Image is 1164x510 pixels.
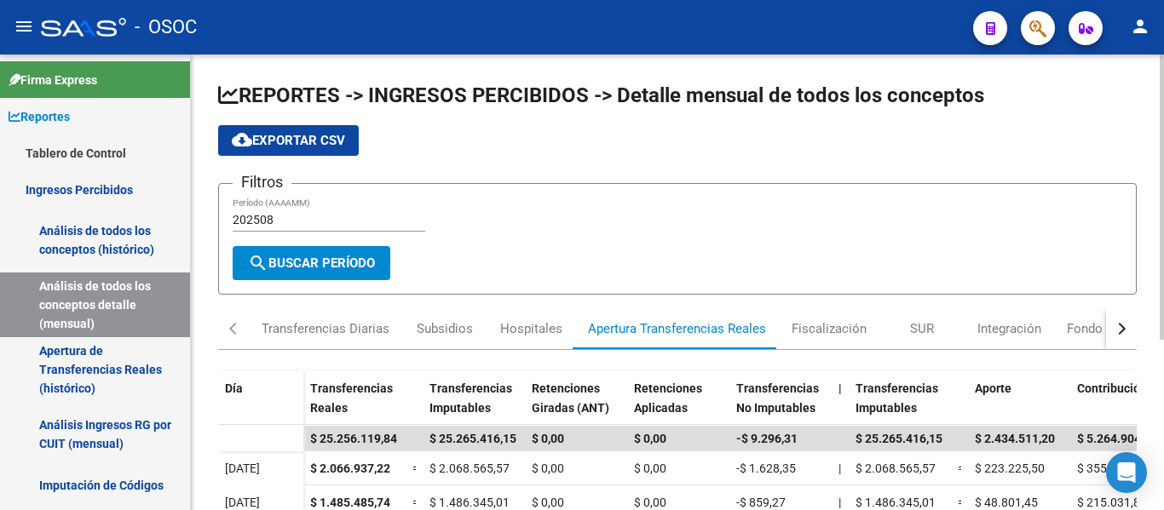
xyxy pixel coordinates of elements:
[232,129,252,150] mat-icon: cloud_download
[225,496,260,509] span: [DATE]
[248,253,268,273] mat-icon: search
[856,461,936,475] span: $ 2.068.565,57
[627,370,729,442] datatable-header-cell: Retenciones Aplicadas
[729,370,832,442] datatable-header-cell: Transferencias No Imputables
[525,370,627,442] datatable-header-cell: Retenciones Giradas (ANT)
[634,381,702,415] span: Retenciones Aplicadas
[838,461,841,475] span: |
[412,496,419,509] span: =
[532,461,564,475] span: $ 0,00
[429,432,516,445] span: $ 25.265.416,15
[412,461,419,475] span: =
[838,496,841,509] span: |
[958,496,965,509] span: =
[218,125,359,156] button: Exportar CSV
[232,133,345,148] span: Exportar CSV
[977,319,1041,338] div: Integración
[975,432,1055,445] span: $ 2.434.511,20
[832,370,849,442] datatable-header-cell: |
[736,461,796,475] span: -$ 1.628,35
[1077,461,1147,475] span: $ 355.611,40
[975,381,1011,395] span: Aporte
[225,381,243,395] span: Día
[532,496,564,509] span: $ 0,00
[634,432,666,445] span: $ 0,00
[1077,496,1147,509] span: $ 215.031,81
[634,496,666,509] span: $ 0,00
[303,370,406,442] datatable-header-cell: Transferencias Reales
[736,381,819,415] span: Transferencias No Imputables
[310,381,393,415] span: Transferencias Reales
[135,9,197,46] span: - OSOC
[1130,16,1150,37] mat-icon: person
[500,319,562,338] div: Hospitales
[975,461,1045,475] span: $ 223.225,50
[218,370,303,442] datatable-header-cell: Día
[856,496,936,509] span: $ 1.486.345,01
[838,381,842,395] span: |
[233,246,390,280] button: Buscar Período
[310,496,390,509] span: $ 1.485.485,74
[9,107,70,126] span: Reportes
[856,432,942,445] span: $ 25.265.416,15
[975,496,1038,509] span: $ 48.801,45
[910,319,934,338] div: SUR
[968,370,1070,442] datatable-header-cell: Aporte
[262,319,389,338] div: Transferencias Diarias
[856,381,938,415] span: Transferencias Imputables
[1077,381,1147,395] span: Contribución
[849,370,951,442] datatable-header-cell: Transferencias Imputables
[423,370,525,442] datatable-header-cell: Transferencias Imputables
[225,461,260,475] span: [DATE]
[532,381,609,415] span: Retenciones Giradas (ANT)
[9,71,97,89] span: Firma Express
[634,461,666,475] span: $ 0,00
[218,83,984,107] span: REPORTES -> INGRESOS PERCIBIDOS -> Detalle mensual de todos los conceptos
[248,255,375,271] span: Buscar Período
[417,319,473,338] div: Subsidios
[14,16,34,37] mat-icon: menu
[233,170,291,194] h3: Filtros
[310,432,397,445] span: $ 25.256.119,84
[532,432,564,445] span: $ 0,00
[1106,452,1147,493] div: Open Intercom Messenger
[792,319,867,338] div: Fiscalización
[429,461,510,475] span: $ 2.068.565,57
[429,381,512,415] span: Transferencias Imputables
[958,461,965,475] span: =
[1077,432,1157,445] span: $ 5.264.904,27
[429,496,510,509] span: $ 1.486.345,01
[588,319,766,338] div: Apertura Transferencias Reales
[736,432,798,445] span: -$ 9.296,31
[310,461,390,475] span: $ 2.066.937,22
[736,496,786,509] span: -$ 859,27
